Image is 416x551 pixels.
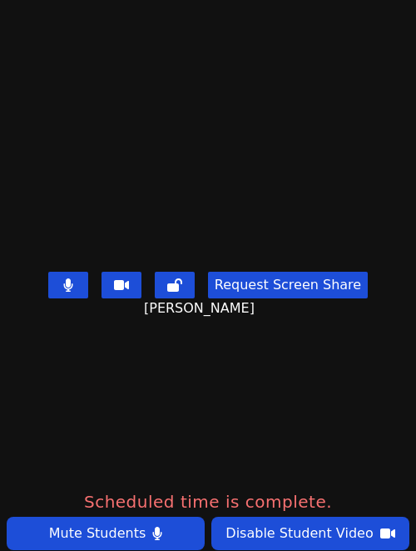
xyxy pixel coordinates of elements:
[211,517,409,550] button: Disable Student Video
[84,490,332,513] span: Scheduled time is complete.
[7,517,205,550] button: Mute Students
[144,298,259,318] span: [PERSON_NAME]
[49,520,146,547] div: Mute Students
[225,520,373,547] div: Disable Student Video
[208,272,368,298] button: Request Screen Share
